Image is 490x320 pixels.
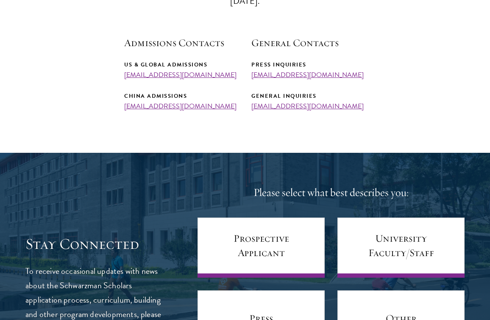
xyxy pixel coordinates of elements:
a: [EMAIL_ADDRESS][DOMAIN_NAME] [124,101,237,111]
h5: General Contacts [251,36,366,50]
a: Prospective Applicant [198,218,325,278]
h3: Stay Connected [25,235,170,253]
h4: Please select what best describes you: [198,185,465,201]
div: General Inquiries [251,91,366,101]
a: [EMAIL_ADDRESS][DOMAIN_NAME] [124,70,237,80]
div: Press Inquiries [251,60,366,69]
a: University Faculty/Staff [337,218,465,278]
a: [EMAIL_ADDRESS][DOMAIN_NAME] [251,101,364,111]
h5: Admissions Contacts [124,36,239,50]
div: US & Global Admissions [124,60,239,69]
a: [EMAIL_ADDRESS][DOMAIN_NAME] [251,70,364,80]
div: China Admissions [124,91,239,101]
